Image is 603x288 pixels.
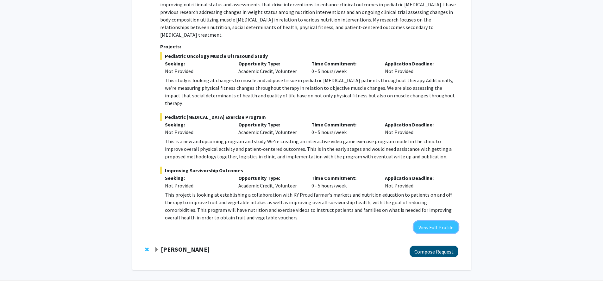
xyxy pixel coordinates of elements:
[165,128,229,136] div: Not Provided
[165,182,229,189] div: Not Provided
[145,247,149,252] span: Remove Thomas Kampourakis from bookmarks
[311,174,375,182] p: Time Commitment:
[165,191,458,221] p: This project is looking at establishing a collaboration with KY Proud farmer's markets and nutrit...
[5,260,27,283] iframe: Chat
[410,246,458,257] button: Compose Request to Thomas Kampourakis
[414,221,458,233] button: View Full Profile
[385,121,449,128] p: Application Deadline:
[165,77,458,107] p: This study is looking at changes to muscle and adipose tissue in pediatric [MEDICAL_DATA] patient...
[161,245,210,253] strong: [PERSON_NAME]
[307,121,380,136] div: 0 - 5 hours/week
[307,174,380,189] div: 0 - 5 hours/week
[311,121,375,128] p: Time Commitment:
[160,43,181,50] strong: Projects:
[238,121,302,128] p: Opportunity Type:
[165,60,229,67] p: Seeking:
[307,60,380,75] div: 0 - 5 hours/week
[165,174,229,182] p: Seeking:
[385,174,449,182] p: Application Deadline:
[380,121,454,136] div: Not Provided
[165,67,229,75] div: Not Provided
[385,60,449,67] p: Application Deadline:
[380,174,454,189] div: Not Provided
[160,167,458,174] span: Improving Survivorship Outcomes
[234,174,307,189] div: Academic Credit, Volunteer
[165,138,458,160] p: This is a new and upcoming program and study. We're creating an interactive video game exercise p...
[160,113,458,121] span: Pediatric [MEDICAL_DATA] Exercise Program
[380,60,454,75] div: Not Provided
[160,52,458,60] span: Pediatric Oncology Muscle Ultrasound Study
[234,60,307,75] div: Academic Credit, Volunteer
[154,247,159,252] span: Expand Thomas Kampourakis Bookmark
[234,121,307,136] div: Academic Credit, Volunteer
[311,60,375,67] p: Time Commitment:
[238,174,302,182] p: Opportunity Type:
[238,60,302,67] p: Opportunity Type:
[165,121,229,128] p: Seeking:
